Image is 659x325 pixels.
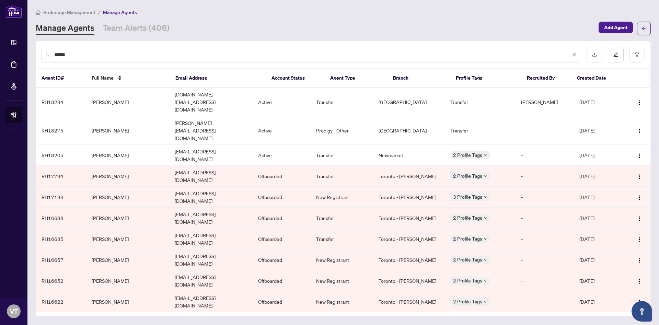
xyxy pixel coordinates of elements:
[36,166,86,187] td: RH17794
[92,74,114,82] span: Full Name
[637,237,642,242] img: Logo
[574,166,624,187] td: [DATE]
[572,52,577,57] span: close
[571,69,622,88] th: Created Date
[574,229,624,249] td: [DATE]
[637,279,642,284] img: Logo
[311,187,373,208] td: New Registrant
[325,69,388,88] th: Agent Type
[516,208,574,229] td: -
[86,208,170,229] td: [PERSON_NAME]
[169,270,253,291] td: [EMAIL_ADDRESS][DOMAIN_NAME]
[587,47,602,62] button: download
[484,195,487,199] span: down
[10,306,18,316] span: VT
[169,116,253,145] td: [PERSON_NAME][EMAIL_ADDRESS][DOMAIN_NAME]
[311,145,373,166] td: Transfer
[445,88,516,116] td: Transfer
[516,88,574,116] td: [PERSON_NAME]
[36,270,86,291] td: RH16652
[373,249,445,270] td: Toronto - [PERSON_NAME]
[453,151,482,159] span: 2 Profile Tags
[373,88,445,116] td: [GEOGRAPHIC_DATA]
[516,249,574,270] td: -
[86,249,170,270] td: [PERSON_NAME]
[484,174,487,178] span: down
[450,69,521,88] th: Profile Tags
[253,88,311,116] td: Active
[36,69,86,88] th: Agent ID#
[5,5,22,18] img: logo
[484,237,487,241] span: down
[516,229,574,249] td: -
[516,187,574,208] td: -
[36,116,86,145] td: RH18275
[637,216,642,221] img: Logo
[373,229,445,249] td: Toronto - [PERSON_NAME]
[86,145,170,166] td: [PERSON_NAME]
[373,208,445,229] td: Toronto - [PERSON_NAME]
[634,96,645,107] button: Logo
[86,270,170,291] td: [PERSON_NAME]
[373,291,445,312] td: Toronto - [PERSON_NAME]
[36,249,86,270] td: RH16657
[253,229,311,249] td: Offboarded
[36,229,86,249] td: RH16685
[266,69,325,88] th: Account Status
[574,291,624,312] td: [DATE]
[169,166,253,187] td: [EMAIL_ADDRESS][DOMAIN_NAME]
[574,145,624,166] td: [DATE]
[86,69,170,88] th: Full Name
[169,249,253,270] td: [EMAIL_ADDRESS][DOMAIN_NAME]
[574,116,624,145] td: [DATE]
[634,212,645,223] button: Logo
[169,187,253,208] td: [EMAIL_ADDRESS][DOMAIN_NAME]
[608,47,624,62] button: edit
[453,256,482,264] span: 2 Profile Tags
[604,22,627,33] span: Add Agent
[574,88,624,116] td: [DATE]
[36,208,86,229] td: RH16698
[453,235,482,243] span: 2 Profile Tags
[373,145,445,166] td: Newmarket
[373,187,445,208] td: Toronto - [PERSON_NAME]
[36,291,86,312] td: RH16622
[36,88,86,116] td: RH18284
[516,270,574,291] td: -
[36,10,41,15] span: home
[103,9,137,15] span: Manage Agents
[637,100,642,105] img: Logo
[516,145,574,166] td: -
[311,249,373,270] td: New Registrant
[98,8,100,16] li: /
[86,116,170,145] td: [PERSON_NAME]
[170,69,266,88] th: Email Address
[637,128,642,134] img: Logo
[311,229,373,249] td: Transfer
[453,214,482,222] span: 2 Profile Tags
[516,291,574,312] td: -
[253,208,311,229] td: Offboarded
[311,208,373,229] td: Transfer
[516,116,574,145] td: -
[574,249,624,270] td: [DATE]
[311,116,373,145] td: Prodigy - Other
[103,22,170,35] a: Team Alerts (406)
[641,26,646,31] span: arrow-left
[484,216,487,220] span: down
[592,52,597,57] span: download
[453,298,482,305] span: 2 Profile Tags
[634,191,645,202] button: Logo
[169,229,253,249] td: [EMAIL_ADDRESS][DOMAIN_NAME]
[373,270,445,291] td: Toronto - [PERSON_NAME]
[453,193,482,201] span: 3 Profile Tags
[634,233,645,244] button: Logo
[484,258,487,262] span: down
[253,166,311,187] td: Offboarded
[634,150,645,161] button: Logo
[253,270,311,291] td: Offboarded
[637,258,642,263] img: Logo
[613,52,618,57] span: edit
[43,9,95,15] span: Brokerage Management
[86,88,170,116] td: [PERSON_NAME]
